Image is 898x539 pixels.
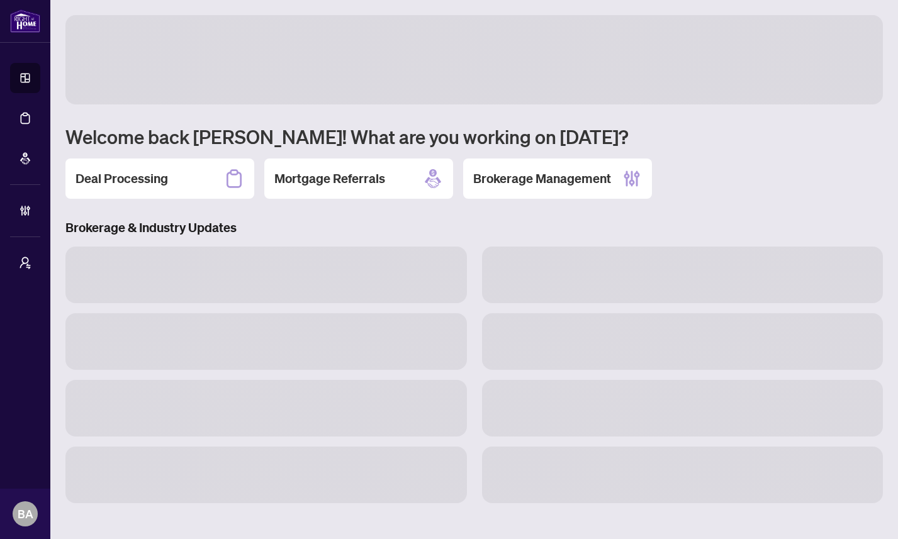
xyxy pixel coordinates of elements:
h2: Deal Processing [76,170,168,187]
h2: Brokerage Management [473,170,611,187]
h1: Welcome back [PERSON_NAME]! What are you working on [DATE]? [65,125,883,148]
h2: Mortgage Referrals [274,170,385,187]
img: logo [10,9,40,33]
span: user-switch [19,257,31,269]
h3: Brokerage & Industry Updates [65,219,883,236]
span: BA [18,505,33,523]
